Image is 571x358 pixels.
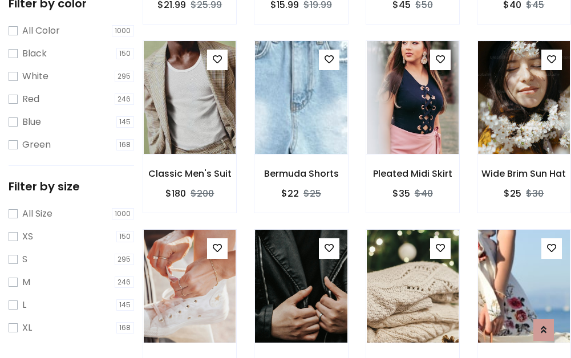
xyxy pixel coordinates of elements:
[366,168,459,179] h6: Pleated Midi Skirt
[22,298,26,312] label: L
[22,207,52,221] label: All Size
[22,230,33,243] label: XS
[116,48,135,59] span: 150
[116,231,135,242] span: 150
[526,187,544,200] del: $30
[22,138,51,152] label: Green
[22,253,27,266] label: S
[22,24,60,38] label: All Color
[22,275,30,289] label: M
[116,299,135,311] span: 145
[116,322,135,333] span: 168
[415,187,433,200] del: $40
[22,47,47,60] label: Black
[112,25,135,36] span: 1000
[22,115,41,129] label: Blue
[115,276,135,288] span: 246
[392,188,410,199] h6: $35
[115,93,135,105] span: 246
[116,116,135,128] span: 145
[9,180,134,193] h5: Filter by size
[477,168,570,179] h6: Wide Brim Sun Hat
[143,168,236,179] h6: Classic Men's Suit
[116,139,135,150] span: 168
[115,254,135,265] span: 295
[191,187,214,200] del: $200
[22,321,32,335] label: XL
[22,70,48,83] label: White
[165,188,186,199] h6: $180
[254,168,347,179] h6: Bermuda Shorts
[281,188,299,199] h6: $22
[22,92,39,106] label: Red
[504,188,521,199] h6: $25
[115,71,135,82] span: 295
[303,187,321,200] del: $25
[112,208,135,219] span: 1000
